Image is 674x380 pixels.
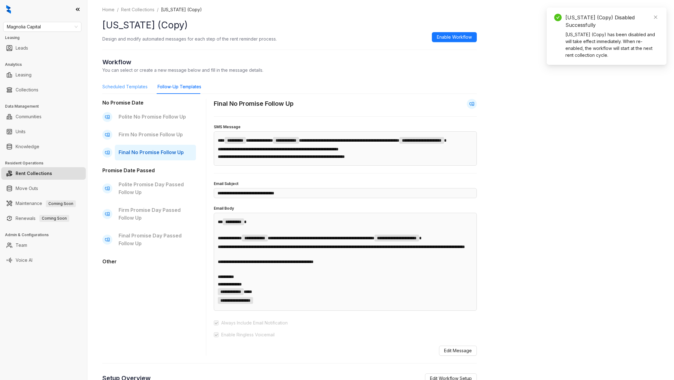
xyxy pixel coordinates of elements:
[16,69,32,81] a: Leasing
[214,181,477,187] h4: Email Subject
[119,232,192,247] p: Final Promise Day Passed Follow Up
[1,84,86,96] li: Collections
[102,83,148,90] div: Scheduled Templates
[16,84,38,96] a: Collections
[219,319,290,326] span: Always Include Email Notification
[16,125,26,138] a: Units
[119,113,192,121] p: Polite No Promise Follow Up
[1,182,86,195] li: Move Outs
[119,181,192,196] p: Polite Promise Day Passed Follow Up
[5,62,87,67] h3: Analytics
[652,14,659,21] a: Close
[5,35,87,41] h3: Leasing
[653,15,658,19] span: close
[432,32,477,42] button: Enable Workflow
[119,149,192,156] p: Final No Promise Follow Up
[16,212,69,225] a: RenewalsComing Soon
[6,5,11,14] img: logo
[16,42,28,54] a: Leads
[439,346,477,356] button: Edit Message
[1,140,86,153] li: Knowledge
[120,6,156,13] a: Rent Collections
[16,140,39,153] a: Knowledge
[1,197,86,210] li: Maintenance
[1,125,86,138] li: Units
[1,254,86,266] li: Voice AI
[1,42,86,54] li: Leads
[46,200,76,207] span: Coming Soon
[161,6,202,13] li: [US_STATE] (Copy)
[102,99,196,107] h3: No Promise Date
[119,131,192,139] p: Firm No Promise Follow Up
[554,14,562,21] span: check-circle
[219,331,277,338] span: Enable Ringless Voicemail
[5,232,87,238] h3: Admin & Configurations
[1,69,86,81] li: Leasing
[214,99,294,109] h2: Final No Promise Follow Up
[16,182,38,195] a: Move Outs
[101,6,116,13] a: Home
[16,239,27,251] a: Team
[16,110,42,123] a: Communities
[157,6,159,13] li: /
[437,34,472,41] span: Enable Workflow
[565,31,659,59] div: [US_STATE] (Copy) has been disabled and will take effect immediately. When re-enabled, the workfl...
[102,258,196,266] h3: Other
[214,124,477,130] h4: SMS Message
[102,57,477,67] h2: Workflow
[1,212,86,225] li: Renewals
[565,14,659,29] div: [US_STATE] (Copy) Disabled Successfully
[16,254,32,266] a: Voice AI
[5,160,87,166] h3: Resident Operations
[102,18,477,32] h1: [US_STATE] (Copy)
[1,110,86,123] li: Communities
[117,6,119,13] li: /
[102,167,196,174] h3: Promise Date Passed
[16,167,52,180] a: Rent Collections
[7,22,78,32] span: Magnolia Capital
[39,215,69,222] span: Coming Soon
[1,239,86,251] li: Team
[214,206,477,212] h4: Email Body
[1,167,86,180] li: Rent Collections
[102,36,277,42] p: Design and modify automated messages for each step of the rent reminder process.
[158,83,201,90] div: Follow-Up Templates
[119,206,192,222] p: Firm Promise Day Passed Follow Up
[5,104,87,109] h3: Data Management
[444,347,472,354] span: Edit Message
[102,67,477,73] p: You can select or create a new message below and fill in the message details.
